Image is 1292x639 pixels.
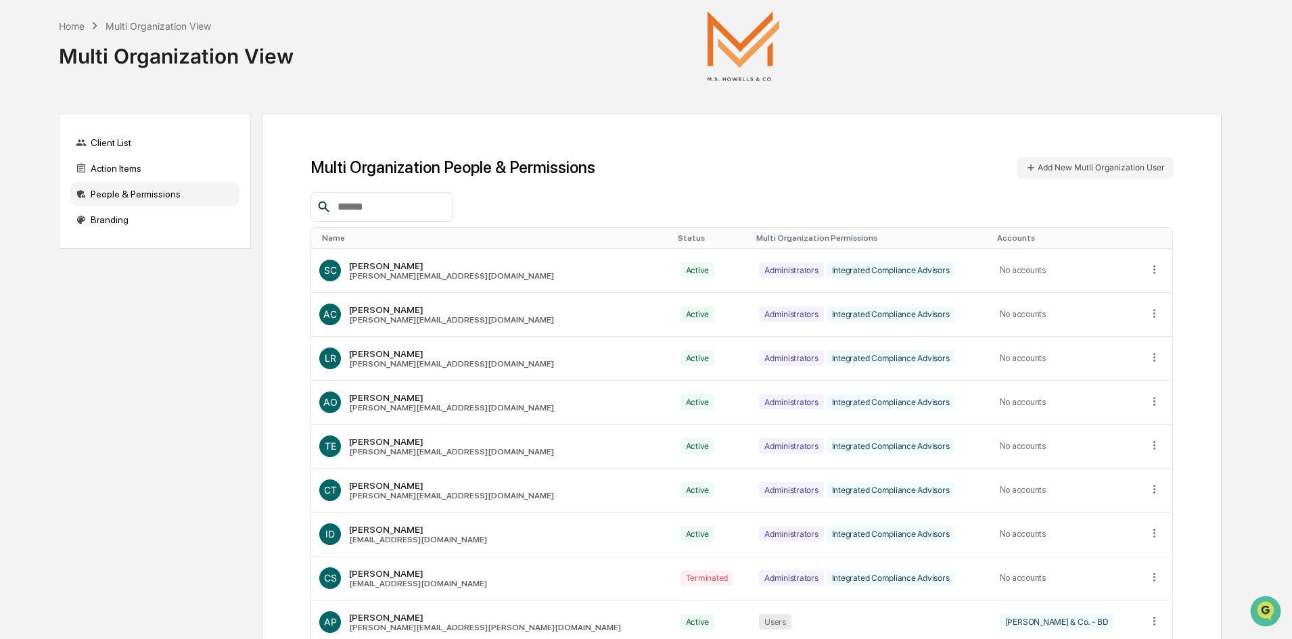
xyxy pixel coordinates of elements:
p: How can we help? [14,28,246,50]
div: No accounts [1000,529,1132,539]
div: Home [59,20,85,32]
div: Active [680,614,715,630]
img: 1746055101610-c473b297-6a78-478c-a979-82029cc54cd1 [14,103,38,128]
div: We're available if you need us! [46,117,171,128]
div: Multi Organization View [59,33,294,68]
div: Active [680,350,715,366]
div: No accounts [1000,265,1132,275]
span: ID [325,528,335,540]
div: Integrated Compliance Advisors [827,570,955,586]
div: [PERSON_NAME] [349,612,621,623]
div: Administrators [759,350,824,366]
a: 🔎Data Lookup [8,191,91,215]
div: Administrators [759,482,824,498]
h1: Multi Organization People & Permissions [310,158,595,177]
span: TE [325,440,336,452]
div: People & Permissions [70,182,239,206]
div: Administrators [759,438,824,454]
div: [PERSON_NAME] [349,260,554,271]
div: Administrators [759,526,824,542]
div: Integrated Compliance Advisors [827,438,955,454]
div: No accounts [1000,573,1132,583]
div: Administrators [759,306,824,322]
div: [PERSON_NAME] [349,304,554,315]
span: LR [325,352,336,364]
div: Integrated Compliance Advisors [827,350,955,366]
span: AC [323,308,337,320]
div: Administrators [759,394,824,410]
div: Integrated Compliance Advisors [827,482,955,498]
img: M.S. Howells & Co. [676,11,811,81]
div: [PERSON_NAME] [349,392,554,403]
div: 🗄️ [98,172,109,183]
span: Pylon [135,229,164,239]
div: Multi Organization View [106,20,211,32]
span: AO [323,396,338,408]
div: Active [680,438,715,454]
div: Toggle SortBy [678,233,745,243]
div: No accounts [1000,441,1132,451]
div: Active [680,306,715,322]
div: Toggle SortBy [756,233,986,243]
div: 🔎 [14,197,24,208]
span: Attestations [112,170,168,184]
div: [PERSON_NAME] [349,436,554,447]
span: SC [324,264,337,276]
div: Toggle SortBy [322,233,666,243]
span: Data Lookup [27,196,85,210]
div: Start new chat [46,103,222,117]
iframe: Open customer support [1249,594,1285,631]
div: Toggle SortBy [997,233,1134,243]
div: [PERSON_NAME][EMAIL_ADDRESS][DOMAIN_NAME] [349,315,554,325]
div: Integrated Compliance Advisors [827,526,955,542]
div: Terminated [680,570,734,586]
div: Active [680,262,715,278]
span: CS [324,572,337,584]
span: CT [324,484,337,496]
span: AP [324,616,337,628]
div: No accounts [1000,397,1132,407]
div: 🖐️ [14,172,24,183]
div: Action Items [70,156,239,181]
div: [PERSON_NAME] & Co. - BD [1000,614,1114,630]
a: Powered byPylon [95,229,164,239]
div: Integrated Compliance Advisors [827,394,955,410]
a: 🗄️Attestations [93,165,173,189]
div: [PERSON_NAME][EMAIL_ADDRESS][DOMAIN_NAME] [349,271,554,281]
div: [PERSON_NAME] [349,480,554,491]
div: [PERSON_NAME][EMAIL_ADDRESS][DOMAIN_NAME] [349,491,554,500]
div: No accounts [1000,485,1132,495]
div: [PERSON_NAME][EMAIL_ADDRESS][DOMAIN_NAME] [349,403,554,412]
div: Administrators [759,570,824,586]
div: Branding [70,208,239,232]
div: Integrated Compliance Advisors [827,306,955,322]
div: Users [759,614,791,630]
div: [PERSON_NAME][EMAIL_ADDRESS][DOMAIN_NAME] [349,447,554,456]
span: Preclearance [27,170,87,184]
div: Active [680,394,715,410]
div: [PERSON_NAME] [349,348,554,359]
div: Active [680,482,715,498]
div: No accounts [1000,309,1132,319]
div: [PERSON_NAME] [349,568,487,579]
div: No accounts [1000,353,1132,363]
div: Active [680,526,715,542]
div: Toggle SortBy [1151,233,1167,243]
div: Integrated Compliance Advisors [827,262,955,278]
div: [EMAIL_ADDRESS][DOMAIN_NAME] [349,535,487,544]
div: [EMAIL_ADDRESS][DOMAIN_NAME] [349,579,487,588]
div: [PERSON_NAME] [349,524,487,535]
div: Client List [70,131,239,155]
button: Add New Mutli Organization User [1017,157,1173,179]
div: [PERSON_NAME][EMAIL_ADDRESS][DOMAIN_NAME] [349,359,554,369]
div: Administrators [759,262,824,278]
a: 🖐️Preclearance [8,165,93,189]
div: [PERSON_NAME][EMAIL_ADDRESS][PERSON_NAME][DOMAIN_NAME] [349,623,621,632]
button: Start new chat [230,108,246,124]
